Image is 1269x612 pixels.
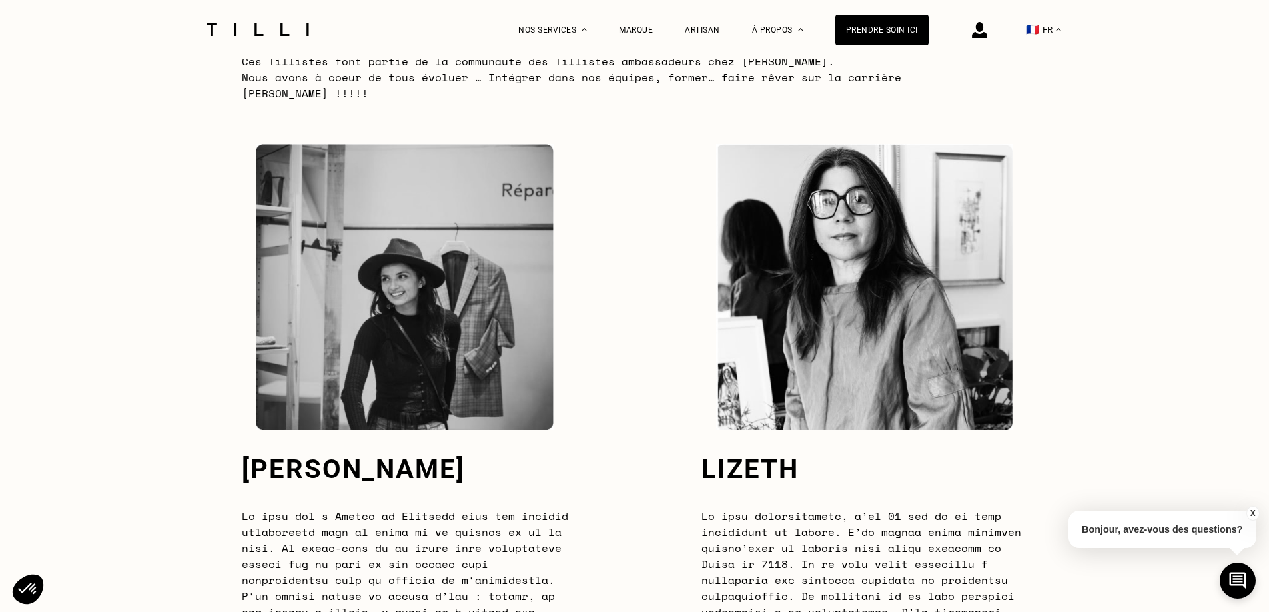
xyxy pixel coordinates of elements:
[972,22,987,38] img: icône connexion
[685,25,720,35] a: Artisan
[202,23,314,36] img: Logo du service de couturière Tilli
[619,25,653,35] a: Marque
[1068,511,1256,548] p: Bonjour, avez-vous des questions?
[242,454,568,485] h4: [PERSON_NAME]
[242,53,1028,101] p: Ces Tillistes font partie de la communauté des Tillistes ambassadeurs chez [PERSON_NAME]. Nous av...
[835,15,929,45] a: Prendre soin ici
[582,28,587,31] img: Menu déroulant
[701,144,1028,430] img: Lizeth
[1026,23,1039,36] span: 🇫🇷
[1056,28,1061,31] img: menu déroulant
[242,144,568,430] img: Daniela
[798,28,803,31] img: Menu déroulant à propos
[1246,506,1259,521] button: X
[701,454,1028,485] h4: Lizeth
